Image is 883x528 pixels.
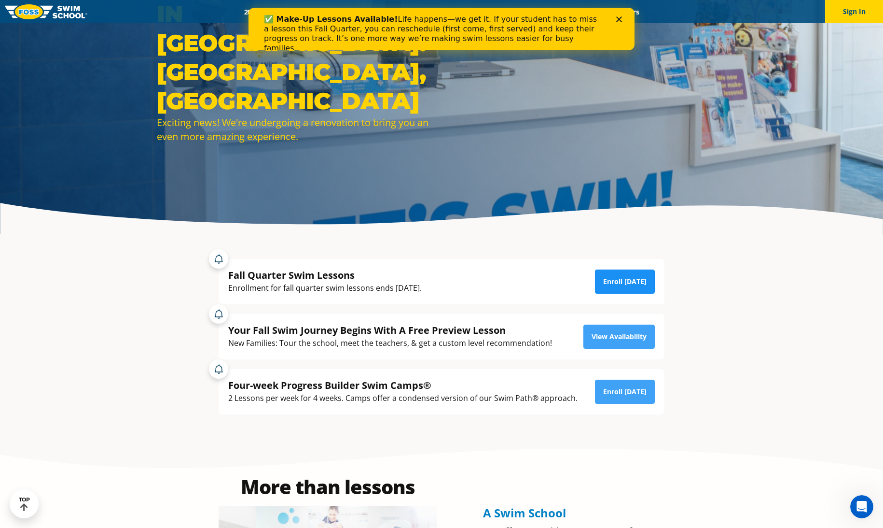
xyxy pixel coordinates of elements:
div: Fall Quarter Swim Lessons [228,269,422,282]
div: Close [368,9,377,14]
a: Swim Path® Program [336,7,421,16]
a: About FOSS [421,7,475,16]
div: 2 Lessons per week for 4 weeks. Camps offer a condensed version of our Swim Path® approach. [228,392,578,405]
div: Life happens—we get it. If your student has to miss a lesson this Fall Quarter, you can reschedul... [15,7,355,45]
a: 2025 Calendar [235,7,296,16]
div: Your Fall Swim Journey Begins With A Free Preview Lesson [228,324,552,337]
a: Enroll [DATE] [595,270,655,294]
div: Enrollment for fall quarter swim lessons ends [DATE]. [228,282,422,295]
h2: More than lessons [219,477,437,497]
a: Blog [577,7,607,16]
div: TOP [19,497,30,512]
a: Swim Like [PERSON_NAME] [475,7,577,16]
a: View Availability [583,325,655,349]
div: Four-week Progress Builder Swim Camps® [228,379,578,392]
div: New Families: Tour the school, meet the teachers, & get a custom level recommendation! [228,337,552,350]
b: ✅ Make-Up Lessons Available! [15,7,149,16]
a: Careers [607,7,648,16]
span: A Swim School [483,505,566,521]
iframe: Intercom live chat banner [248,8,635,50]
a: Enroll [DATE] [595,380,655,404]
a: Schools [296,7,336,16]
iframe: Intercom live chat [850,495,873,518]
div: Exciting news! We're undergoing a renovation to bring you an even more amazing experience. [157,115,437,143]
img: FOSS Swim School Logo [5,4,87,19]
